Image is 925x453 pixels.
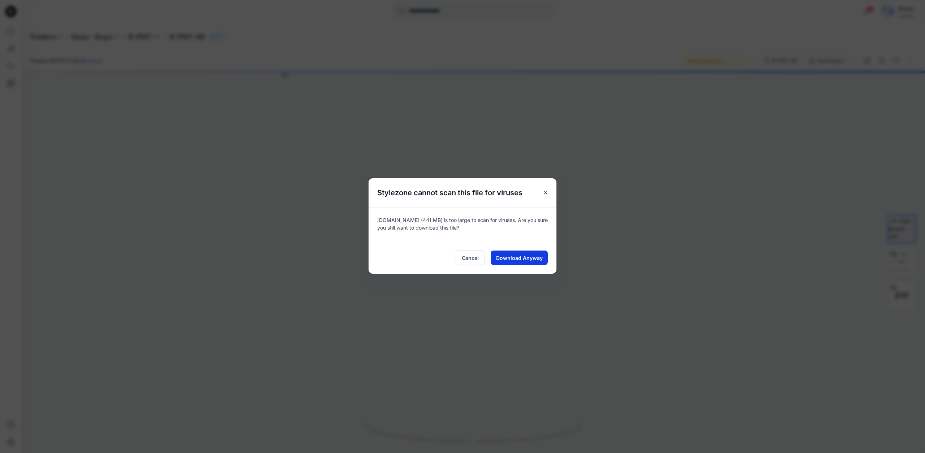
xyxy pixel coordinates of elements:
span: Download Anyway [496,254,543,262]
button: Cancel [456,251,485,265]
span: Cancel [462,254,479,262]
button: Download Anyway [491,251,548,265]
button: Close [539,186,552,199]
h5: Stylezone cannot scan this file for viruses [369,178,531,207]
div: [DOMAIN_NAME] (441 MB) is too large to scan for viruses. Are you sure you still want to download ... [369,207,556,242]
